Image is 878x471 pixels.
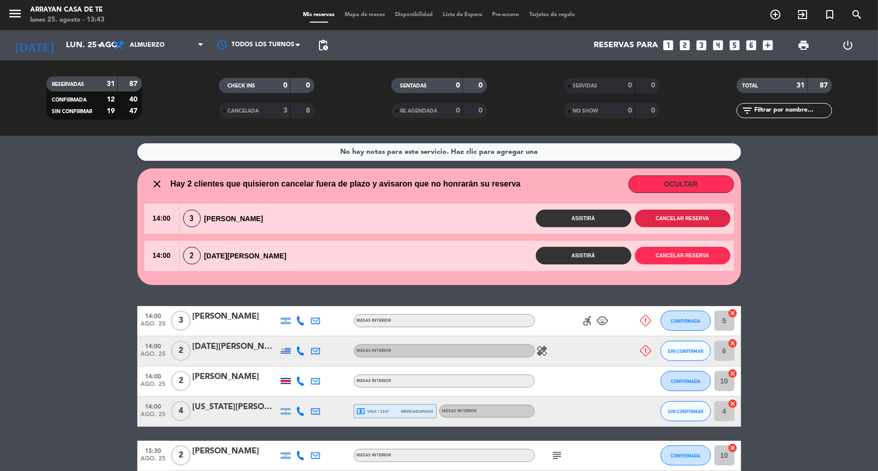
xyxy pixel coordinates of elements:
i: turned_in_not [824,9,836,21]
span: visa * 2147 [357,407,389,416]
strong: 0 [651,82,657,89]
span: 2 [183,247,201,264]
button: Cancelar reserva [635,210,731,227]
strong: 0 [478,82,485,89]
i: add_circle_outline [769,9,781,21]
span: Disponibilidad [390,12,438,18]
span: SIN CONFIRMAR [52,109,93,114]
strong: 87 [129,80,139,87]
span: print [797,39,810,51]
strong: 0 [456,82,460,89]
span: SERVIDAS [573,83,598,88]
span: MESAS INTERIOR [442,409,477,413]
strong: 31 [107,80,115,87]
i: looks_5 [728,39,741,52]
span: ago. 25 [141,455,166,467]
i: filter_list [742,105,754,117]
span: 2 [171,341,191,361]
span: CONFIRMADA [671,453,700,458]
span: mercadopago [401,408,433,415]
span: Hay 2 clientes que quisieron cancelar fuera de plazo y avisaron que no honrarán su reserva [171,177,521,191]
span: 14:00 [144,204,179,234]
i: close [151,178,164,190]
i: power_settings_new [842,39,854,51]
strong: 3 [283,107,287,114]
span: NO SHOW [573,109,599,114]
span: Pre-acceso [487,12,524,18]
i: subject [551,449,564,461]
i: looks_one [662,39,675,52]
span: MESAS INTERIOR [357,349,391,353]
i: looks_6 [745,39,758,52]
span: TOTAL [743,83,758,88]
span: ago. 25 [141,351,166,362]
button: CONFIRMADA [661,371,711,391]
button: Asistirá [536,210,631,227]
span: Lista de Espera [438,12,487,18]
span: CONFIRMADA [671,379,700,384]
i: arrow_drop_down [94,39,106,51]
strong: 12 [107,96,115,103]
i: [DATE] [8,34,61,56]
div: [US_STATE][PERSON_NAME] [193,401,278,414]
strong: 40 [129,96,139,103]
div: [DATE][PERSON_NAME] [193,340,278,353]
i: cancel [728,443,738,453]
div: lunes 25. agosto - 13:43 [30,15,105,25]
span: 15:30 [141,444,166,456]
span: ago. 25 [141,381,166,393]
span: Mapa de mesas [340,12,390,18]
strong: 0 [456,107,460,114]
button: Asistirá [536,247,631,264]
div: [PERSON_NAME] [180,210,272,227]
div: [PERSON_NAME] [193,445,278,458]
strong: 19 [107,108,115,115]
span: Mis reservas [298,12,340,18]
i: exit_to_app [796,9,809,21]
i: healing [536,345,548,357]
strong: 0 [651,107,657,114]
button: Cancelar reserva [635,247,731,264]
strong: 0 [628,82,632,89]
strong: 0 [283,82,287,89]
span: 14:00 [141,370,166,382]
i: cancel [728,399,738,409]
strong: 47 [129,108,139,115]
span: 14:00 [141,340,166,351]
span: RESERVADAS [52,82,85,87]
button: menu [8,6,23,25]
button: OCULTAR [628,175,734,193]
strong: 0 [478,107,485,114]
span: SENTADAS [401,83,427,88]
span: ago. 25 [141,321,166,332]
strong: 31 [797,82,805,89]
strong: 0 [628,107,632,114]
i: cancel [728,308,738,318]
button: SIN CONFIRMAR [661,401,711,421]
div: [PERSON_NAME] [193,310,278,323]
span: MESAS INTERIOR [357,319,391,323]
strong: 87 [820,82,830,89]
span: Reservas para [594,41,658,50]
strong: 8 [306,107,312,114]
i: child_care [597,315,609,327]
span: 3 [171,311,191,331]
i: accessible_forward [582,315,594,327]
i: add_box [761,39,774,52]
span: 14:00 [141,310,166,321]
input: Filtrar por nombre... [754,105,832,116]
span: ago. 25 [141,411,166,423]
span: pending_actions [317,39,329,51]
i: menu [8,6,23,21]
span: RE AGENDADA [401,109,438,114]
div: LOG OUT [826,30,870,60]
span: MESAS INTERIOR [357,379,391,383]
span: CONFIRMADA [52,98,87,103]
i: search [851,9,863,21]
i: cancel [728,338,738,348]
span: MESAS INTERIOR [357,453,391,457]
span: 14:00 [144,241,179,271]
button: SIN CONFIRMAR [661,341,711,361]
span: 2 [171,445,191,465]
span: 2 [171,371,191,391]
